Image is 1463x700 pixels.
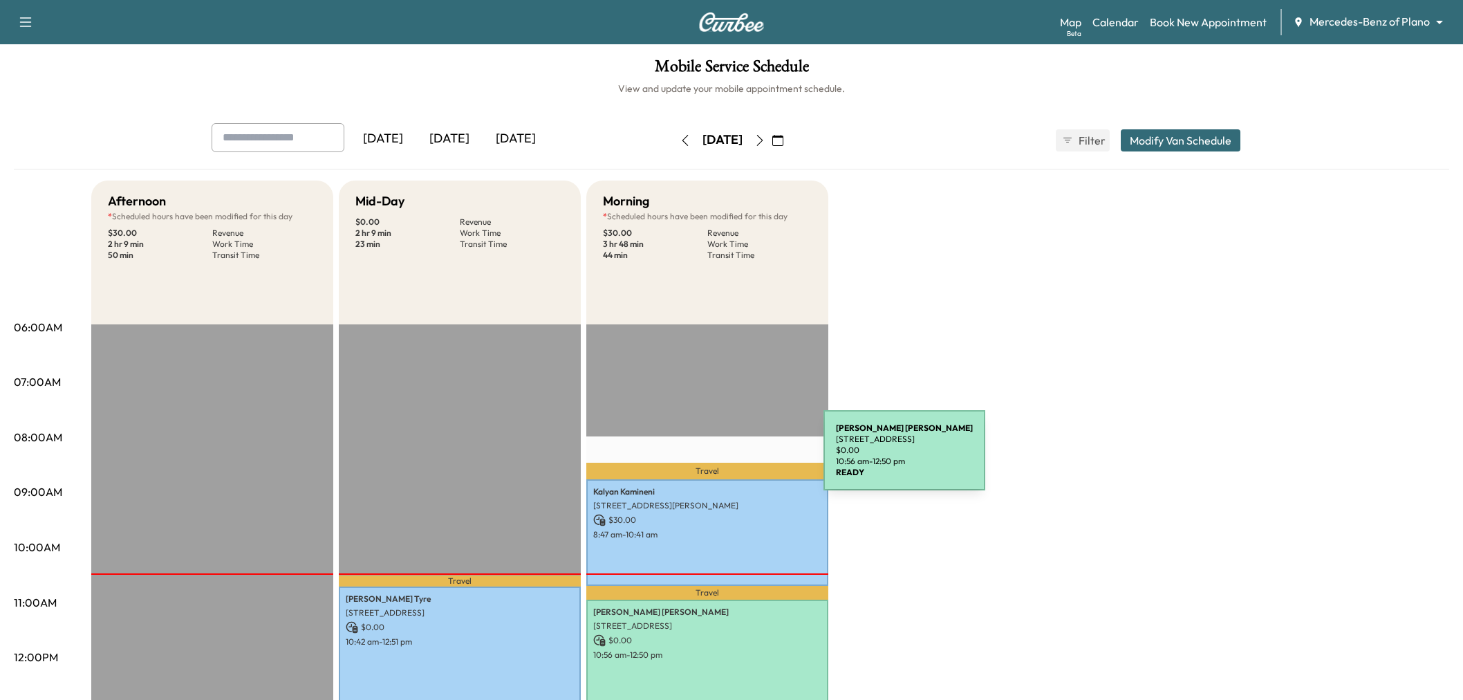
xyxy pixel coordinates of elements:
[355,192,404,211] h5: Mid-Day
[346,636,574,647] p: 10:42 am - 12:51 pm
[108,192,166,211] h5: Afternoon
[416,123,483,155] div: [DATE]
[14,319,62,335] p: 06:00AM
[355,217,460,228] p: $ 0.00
[603,250,707,261] p: 44 min
[603,211,812,222] p: Scheduled hours have been modified for this day
[593,486,821,497] p: Kalyan Kamineni
[1092,14,1139,30] a: Calendar
[355,239,460,250] p: 23 min
[108,211,317,222] p: Scheduled hours have been modified for this day
[1310,14,1430,30] span: Mercedes-Benz of Plano
[603,192,649,211] h5: Morning
[593,650,821,661] p: 10:56 am - 12:50 pm
[593,634,821,647] p: $ 0.00
[707,228,812,239] p: Revenue
[14,374,61,390] p: 07:00AM
[346,621,574,634] p: $ 0.00
[483,123,549,155] div: [DATE]
[707,250,812,261] p: Transit Time
[1121,129,1240,151] button: Modify Van Schedule
[593,529,821,540] p: 8:47 am - 10:41 am
[460,228,564,239] p: Work Time
[702,131,743,149] div: [DATE]
[108,239,212,250] p: 2 hr 9 min
[350,123,416,155] div: [DATE]
[586,586,828,600] p: Travel
[460,217,564,228] p: Revenue
[212,228,317,239] p: Revenue
[593,500,821,511] p: [STREET_ADDRESS][PERSON_NAME]
[339,575,581,587] p: Travel
[14,58,1449,82] h1: Mobile Service Schedule
[14,649,58,665] p: 12:00PM
[212,250,317,261] p: Transit Time
[108,228,212,239] p: $ 30.00
[346,593,574,605] p: [PERSON_NAME] Tyre
[593,514,821,526] p: $ 30.00
[14,594,57,611] p: 11:00AM
[355,228,460,239] p: 2 hr 9 min
[14,539,60,555] p: 10:00AM
[593,620,821,632] p: [STREET_ADDRESS]
[108,250,212,261] p: 50 min
[460,239,564,250] p: Transit Time
[1067,28,1081,39] div: Beta
[1060,14,1081,30] a: MapBeta
[586,463,828,479] p: Travel
[14,82,1449,95] h6: View and update your mobile appointment schedule.
[14,429,62,445] p: 08:00AM
[14,483,62,500] p: 09:00AM
[707,239,812,250] p: Work Time
[698,12,765,32] img: Curbee Logo
[212,239,317,250] p: Work Time
[1079,132,1103,149] span: Filter
[593,607,821,618] p: [PERSON_NAME] [PERSON_NAME]
[603,239,707,250] p: 3 hr 48 min
[1056,129,1110,151] button: Filter
[346,607,574,618] p: [STREET_ADDRESS]
[603,228,707,239] p: $ 30.00
[1150,14,1267,30] a: Book New Appointment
